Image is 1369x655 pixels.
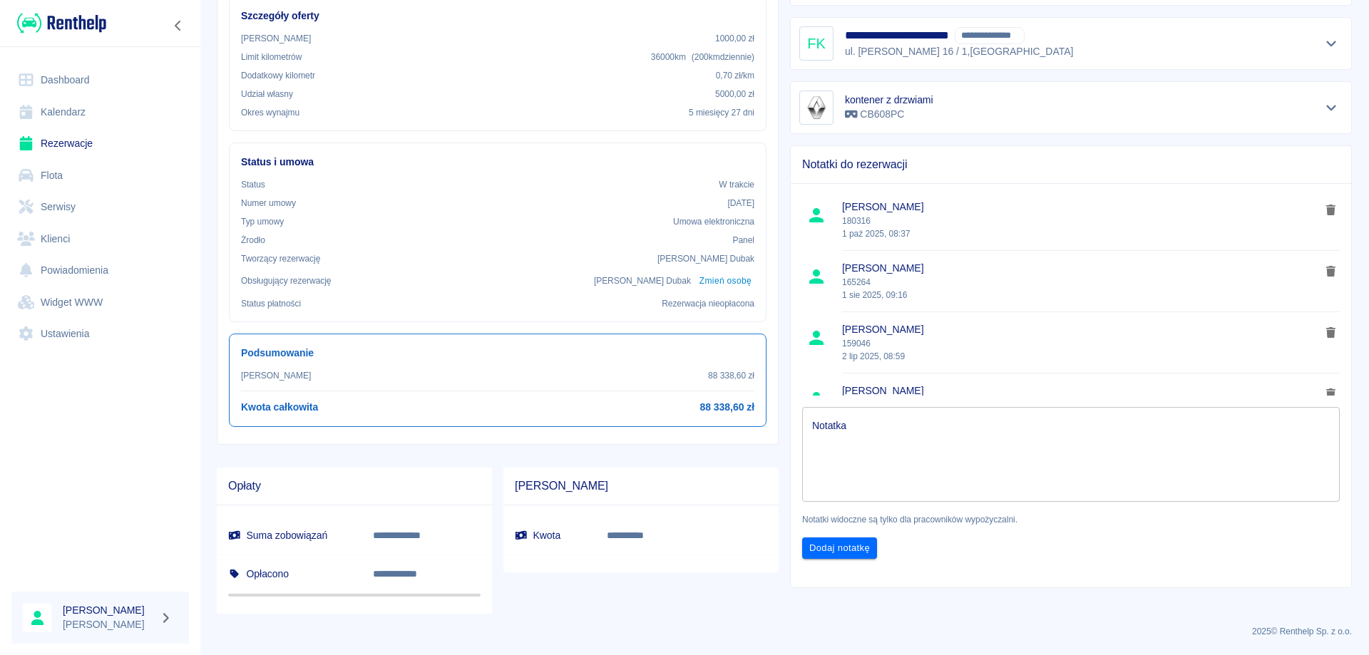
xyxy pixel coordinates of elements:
[1321,385,1342,403] button: delete note
[63,603,154,617] h6: [PERSON_NAME]
[716,69,754,82] p: 0,70 zł /km
[715,32,754,45] p: 1000,00 zł
[842,350,1321,363] p: 2 lip 2025, 08:59
[651,51,754,63] p: 36000 km
[733,234,755,247] p: Panel
[11,318,189,350] a: Ustawienia
[692,52,754,62] span: ( 200 km dziennie )
[241,88,293,100] p: Udział własny
[842,261,1321,276] span: [PERSON_NAME]
[842,337,1321,363] p: 159046
[1321,324,1342,342] button: delete note
[842,383,1321,398] span: [PERSON_NAME]
[241,51,302,63] p: Limit kilometrów
[842,322,1321,337] span: [PERSON_NAME]
[515,479,767,493] span: [PERSON_NAME]
[673,215,754,228] p: Umowa elektroniczna
[11,96,189,128] a: Kalendarz
[228,479,481,493] span: Opłaty
[241,297,301,310] p: Status płatności
[697,271,754,292] button: Zmień osobę
[845,44,1073,59] p: ul. [PERSON_NAME] 16 / 1 , [GEOGRAPHIC_DATA]
[11,11,106,35] a: Renthelp logo
[11,128,189,160] a: Rezerwacje
[241,197,296,210] p: Numer umowy
[842,276,1321,301] p: 165264
[689,106,754,119] p: 5 miesięcy 27 dni
[241,178,265,191] p: Status
[241,274,332,287] p: Obsługujący rezerwację
[241,106,299,119] p: Okres wynajmu
[241,9,754,24] h6: Szczegóły oferty
[217,625,1352,638] p: 2025 © Renthelp Sp. z o.o.
[719,178,754,191] p: W trakcie
[727,197,754,210] p: [DATE]
[168,16,189,35] button: Zwiń nawigację
[241,400,318,415] h6: Kwota całkowita
[1321,262,1342,281] button: delete note
[802,93,831,122] img: Image
[11,64,189,96] a: Dashboard
[11,160,189,192] a: Flota
[842,200,1321,215] span: [PERSON_NAME]
[228,567,350,581] h6: Opłacono
[241,252,320,265] p: Tworzący rezerwację
[1321,201,1342,220] button: delete note
[11,223,189,255] a: Klienci
[842,289,1321,301] p: 1 sie 2025, 09:16
[241,69,315,82] p: Dodatkowy kilometr
[842,215,1321,240] p: 180316
[228,528,350,542] h6: Suma zobowiązań
[715,88,754,100] p: 5000,00 zł
[515,528,584,542] h6: Kwota
[228,594,481,597] span: Pozostało 101 589,39 zł do zapłaty
[11,287,189,319] a: Widget WWW
[1320,98,1343,118] button: Pokaż szczegóły
[802,158,1340,172] span: Notatki do rezerwacji
[241,215,284,228] p: Typ umowy
[845,107,933,122] p: CB608PC
[11,191,189,223] a: Serwisy
[799,26,834,61] div: FK
[241,346,754,361] h6: Podsumowanie
[802,537,877,559] button: Dodaj notatkę
[11,254,189,287] a: Powiadomienia
[241,155,754,170] h6: Status i umowa
[845,93,933,107] h6: kontener z drzwiami
[708,369,754,382] p: 88 338,60 zł
[17,11,106,35] img: Renthelp logo
[241,32,311,45] p: [PERSON_NAME]
[63,617,154,632] p: [PERSON_NAME]
[241,234,265,247] p: Żrodło
[700,400,754,415] h6: 88 338,60 zł
[241,369,311,382] p: [PERSON_NAME]
[594,274,691,287] p: [PERSON_NAME] Dubak
[802,513,1340,526] p: Notatki widoczne są tylko dla pracowników wypożyczalni.
[842,227,1321,240] p: 1 paź 2025, 08:37
[662,297,754,310] p: Rezerwacja nieopłacona
[1320,33,1343,53] button: Pokaż szczegóły
[657,252,754,265] p: [PERSON_NAME] Dubak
